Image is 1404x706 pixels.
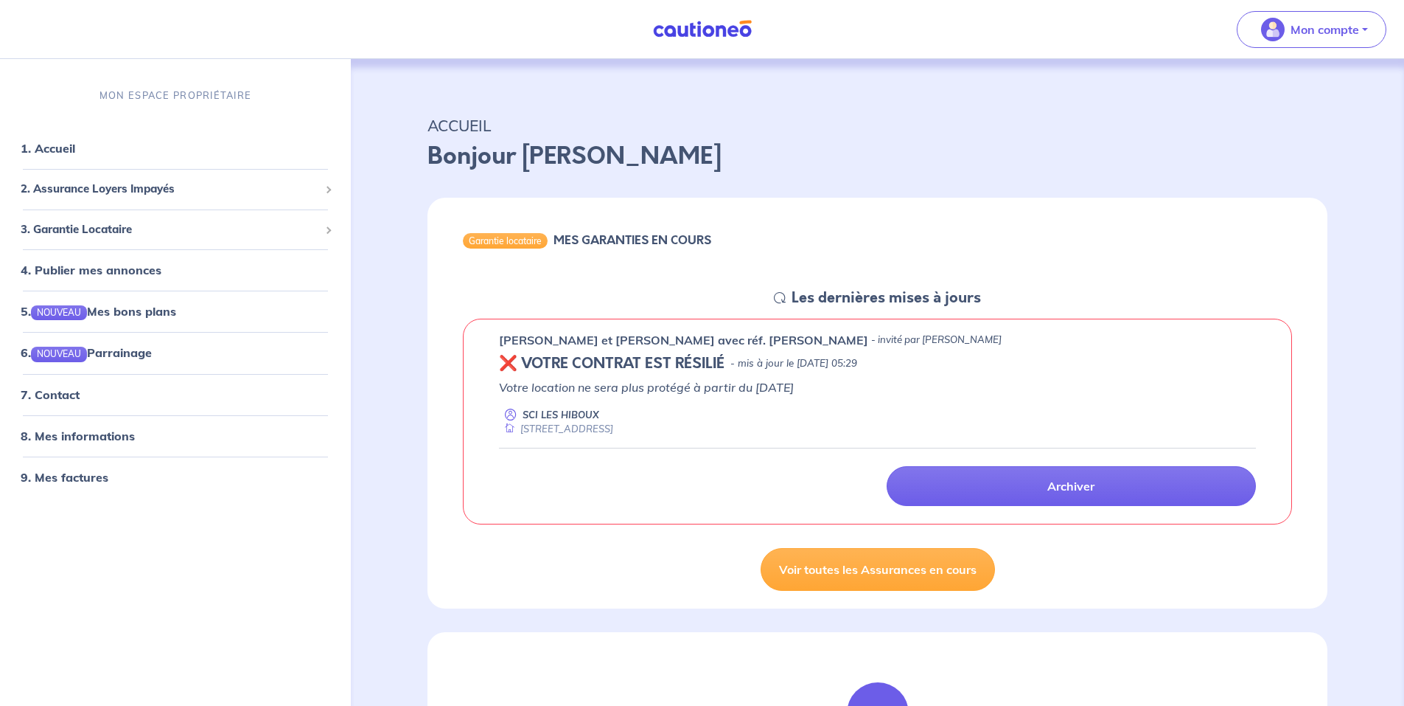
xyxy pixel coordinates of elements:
a: 5.NOUVEAUMes bons plans [21,304,176,319]
h6: MES GARANTIES EN COURS [553,233,711,247]
img: Cautioneo [647,20,758,38]
p: Archiver [1047,479,1094,494]
a: 1. Accueil [21,141,75,156]
p: - mis à jour le [DATE] 05:29 [730,356,857,371]
a: 9. Mes factures [21,469,108,484]
a: 8. Mes informations [21,428,135,443]
h5: Les dernières mises à jours [792,289,981,307]
div: 7. Contact [6,379,345,409]
a: 6.NOUVEAUParrainage [21,345,152,360]
p: Mon compte [1291,21,1359,38]
div: Garantie locataire [463,233,548,248]
a: Archiver [887,466,1256,506]
div: 3. Garantie Locataire [6,215,345,243]
p: - invité par [PERSON_NAME] [871,333,1002,347]
p: SCI LES HIBOUX [523,408,599,422]
p: Bonjour [PERSON_NAME] [427,139,1327,174]
span: 2. Assurance Loyers Impayés [21,181,319,198]
img: illu_account_valid_menu.svg [1261,18,1285,41]
a: 4. Publier mes annonces [21,263,161,277]
div: 4. Publier mes annonces [6,255,345,285]
a: Voir toutes les Assurances en cours [761,548,995,591]
div: state: REVOKED, Context: ,IN-LANDLORD [499,355,1256,373]
h5: ❌ VOTRE CONTRAT EST RÉSILIÉ [499,355,724,373]
div: 6.NOUVEAUParrainage [6,338,345,367]
span: 3. Garantie Locataire [21,221,319,238]
div: [STREET_ADDRESS] [499,422,613,436]
button: illu_account_valid_menu.svgMon compte [1237,11,1386,48]
p: ACCUEIL [427,112,1327,139]
div: 8. Mes informations [6,421,345,450]
p: [PERSON_NAME] et [PERSON_NAME] avec réf. [PERSON_NAME] [499,331,868,349]
a: 7. Contact [21,387,80,401]
em: Votre location ne sera plus protégé à partir du [DATE] [499,380,794,395]
p: MON ESPACE PROPRIÉTAIRE [99,89,251,103]
div: 5.NOUVEAUMes bons plans [6,297,345,326]
div: 1. Accueil [6,134,345,163]
div: 9. Mes factures [6,462,345,491]
div: 2. Assurance Loyers Impayés [6,175,345,204]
